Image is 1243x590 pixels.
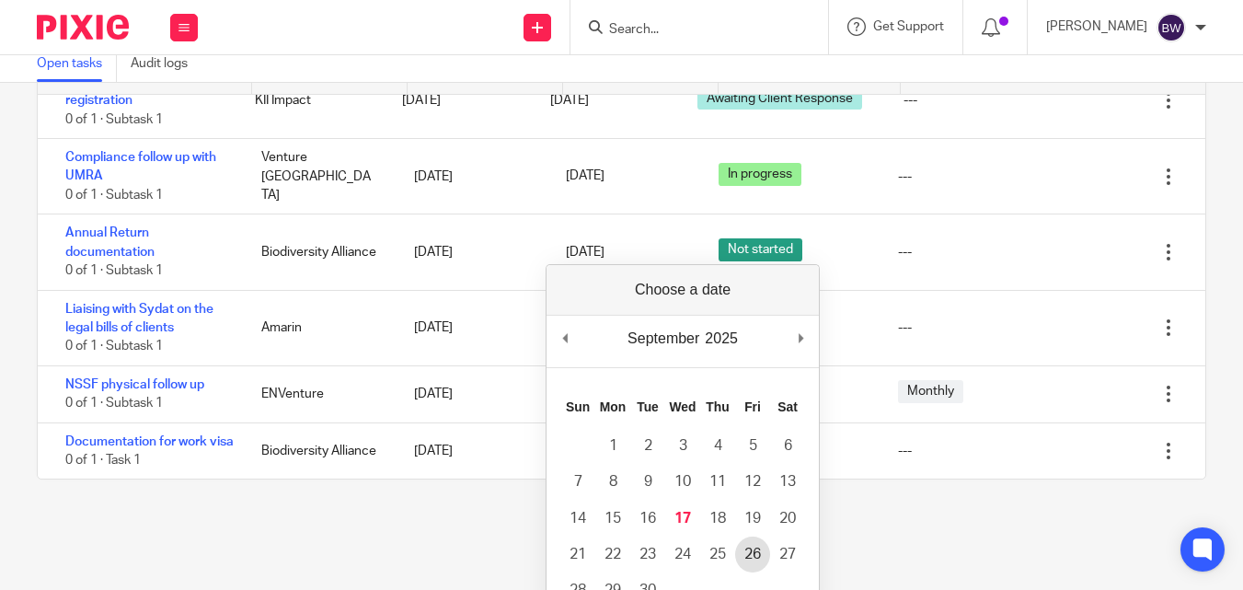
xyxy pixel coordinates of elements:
div: [DATE] [396,376,548,412]
div: [DATE] [396,234,548,271]
span: 0 of 1 · Subtask 1 [65,113,163,126]
button: 16 [630,501,665,537]
button: 26 [735,537,770,573]
span: Get Support [873,20,944,33]
span: Not started [719,238,802,261]
abbr: Monday [600,399,626,414]
div: Amarin [243,309,396,346]
button: 5 [735,428,770,464]
button: 15 [595,501,630,537]
button: 8 [595,464,630,500]
button: 12 [735,464,770,500]
button: Next Month [791,325,810,353]
a: NSSF physical follow up [65,378,204,391]
div: [DATE] [396,309,548,346]
button: 7 [560,464,595,500]
abbr: Friday [744,399,761,414]
img: Pixie [37,15,129,40]
a: Annual Return documentation [65,226,155,258]
button: 27 [770,537,805,573]
button: 24 [665,537,700,573]
abbr: Thursday [706,399,729,414]
a: Liaising with Sydat on the legal bills of clients [65,303,213,334]
div: Biodiversity Alliance [243,234,396,271]
img: svg%3E [1157,13,1186,42]
button: 1 [595,428,630,464]
button: 19 [735,501,770,537]
span: [DATE] [550,94,589,107]
button: 6 [770,428,805,464]
div: --- [898,318,912,337]
button: 17 [665,501,700,537]
div: [DATE] [384,82,531,119]
div: --- [903,91,917,110]
div: 2025 [702,325,741,353]
div: KII Impact [236,82,384,119]
abbr: Wednesday [670,399,696,414]
div: --- [898,243,912,261]
button: 21 [560,537,595,573]
button: 9 [630,464,665,500]
span: Monthly [898,380,963,403]
span: 0 of 1 · Subtask 1 [65,264,163,277]
abbr: Tuesday [637,399,659,414]
a: Documentation for work visa [65,435,234,448]
span: 0 of 1 · Subtask 1 [65,189,163,202]
span: [DATE] [566,170,604,183]
button: 25 [700,537,735,573]
a: Audit logs [131,46,201,82]
button: 3 [665,428,700,464]
span: 0 of 1 · Subtask 1 [65,397,163,410]
div: --- [898,168,912,186]
button: 10 [665,464,700,500]
a: Open tasks [37,46,117,82]
button: 2 [630,428,665,464]
button: 18 [700,501,735,537]
abbr: Sunday [566,399,590,414]
div: Biodiversity Alliance [243,433,396,469]
div: --- [898,442,912,460]
div: September [625,325,702,353]
div: [DATE] [396,433,548,469]
a: Compliance follow up with UMRA [65,151,216,182]
p: [PERSON_NAME] [1046,17,1147,36]
button: 14 [560,501,595,537]
button: 11 [700,464,735,500]
span: [DATE] [566,246,604,259]
button: 22 [595,537,630,573]
div: ENVenture [243,376,396,412]
button: 20 [770,501,805,537]
button: Previous Month [556,325,574,353]
span: 0 of 1 · Subtask 1 [65,340,163,353]
span: In progress [719,163,801,186]
div: Venture [GEOGRAPHIC_DATA] [243,139,396,214]
button: 13 [770,464,805,500]
div: [DATE] [396,158,548,195]
abbr: Saturday [777,399,798,414]
input: Search [607,22,773,39]
span: 0 of 1 · Task 1 [65,454,141,467]
span: Awaiting Client Response [697,87,862,110]
button: 4 [700,428,735,464]
button: 23 [630,537,665,573]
